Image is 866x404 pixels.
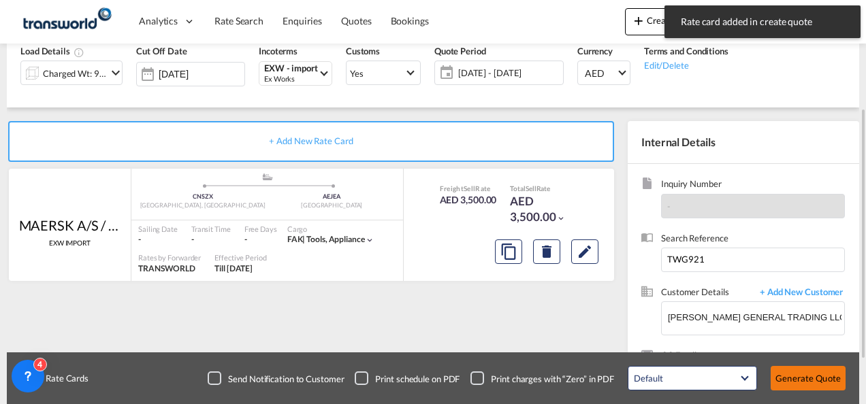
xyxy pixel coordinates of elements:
[346,61,421,85] md-select: Select Customs: Yes
[228,373,344,385] div: Send Notification to Customer
[138,234,178,246] div: -
[667,201,671,212] span: -
[214,263,253,273] span: Till [DATE]
[283,15,322,27] span: Enquiries
[661,248,845,272] input: Enter search reference
[264,63,318,73] div: EXW - import
[74,47,84,58] md-icon: Chargeable Weight
[464,184,475,192] span: Sell
[634,373,662,384] div: Default
[470,371,614,385] md-checkbox: Checkbox No Ink
[585,67,616,80] span: AED
[556,214,566,223] md-icon: icon-chevron-down
[259,46,298,56] span: Incoterms
[491,373,614,385] div: Print charges with “Zero” in PDF
[455,63,563,82] span: [DATE] - [DATE]
[191,224,231,234] div: Transit Time
[500,243,517,260] md-icon: assets/icons/custom/copyQuote.svg
[577,61,630,85] md-select: Select Currency: د.إ AEDUnited Arab Emirates Dirham
[214,15,263,27] span: Rate Search
[19,216,121,235] div: MAERSK A/S / TDWC-DUBAI
[526,184,536,192] span: Sell
[625,8,706,35] button: icon-plus 400-fgCreate Quote
[259,173,276,180] md-icon: assets/icons/custom/ship-fill.svg
[108,65,124,81] md-icon: icon-chevron-down
[264,73,318,84] div: Ex Works
[630,12,647,29] md-icon: icon-plus 400-fg
[191,234,231,246] div: -
[138,252,201,263] div: Rates by Forwarder
[753,286,845,301] span: + Add New Customer
[259,61,332,86] md-select: Select Incoterms: EXW - import Ex Works
[20,46,84,56] span: Load Details
[771,366,846,390] button: Generate Quote
[510,184,578,193] div: Total Rate
[214,263,253,275] div: Till 30 Sep 2025
[391,15,429,27] span: Bookings
[49,238,91,248] span: EXW IMPORT
[510,193,578,226] div: AED 3,500.00
[287,224,374,234] div: Cargo
[458,67,560,79] span: [DATE] - [DATE]
[644,46,728,56] span: Terms and Conditions
[287,234,365,246] div: tools, appliance
[341,15,371,27] span: Quotes
[39,372,89,384] span: Rate Cards
[159,69,244,80] input: Select
[440,193,497,207] div: AED 3,500.00
[355,371,460,385] md-checkbox: Checkbox No Ink
[435,65,451,81] md-icon: icon-calendar
[434,46,486,56] span: Quote Period
[244,224,277,234] div: Free Days
[136,46,187,56] span: Cut Off Date
[375,373,460,385] div: Print schedule on PDF
[8,121,614,162] div: + Add New Rate Card
[214,252,266,263] div: Effective Period
[20,6,112,37] img: f753ae806dec11f0841701cdfdf085c0.png
[139,14,178,28] span: Analytics
[440,184,497,193] div: Freight Rate
[138,192,268,201] div: CNSZX
[495,239,522,264] button: Copy
[346,46,380,56] span: Customs
[677,15,848,29] span: Rate card added in create quote
[661,349,845,365] span: CC Email
[533,239,560,264] button: Delete
[268,201,397,210] div: [GEOGRAPHIC_DATA]
[138,263,195,273] span: TRANSWORLD
[644,58,728,71] div: Edit/Delete
[268,192,397,201] div: AEJEA
[269,135,353,146] span: + Add New Rate Card
[661,232,845,248] span: Search Reference
[628,121,859,163] div: Internal Details
[571,239,598,264] button: Edit
[208,371,344,385] md-checkbox: Checkbox No Ink
[350,68,364,79] div: Yes
[43,64,107,83] div: Charged Wt: 9.50 W/M
[287,234,307,244] span: FAK
[661,178,845,193] span: Inquiry Number
[668,302,844,333] input: Enter Customer Details
[244,234,247,246] div: -
[138,201,268,210] div: [GEOGRAPHIC_DATA], [GEOGRAPHIC_DATA]
[302,234,305,244] span: |
[365,235,374,245] md-icon: icon-chevron-down
[138,263,201,275] div: TRANSWORLD
[138,224,178,234] div: Sailing Date
[661,286,753,301] span: Customer Details
[20,61,123,85] div: Charged Wt: 9.50 W/Micon-chevron-down
[577,46,613,56] span: Currency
